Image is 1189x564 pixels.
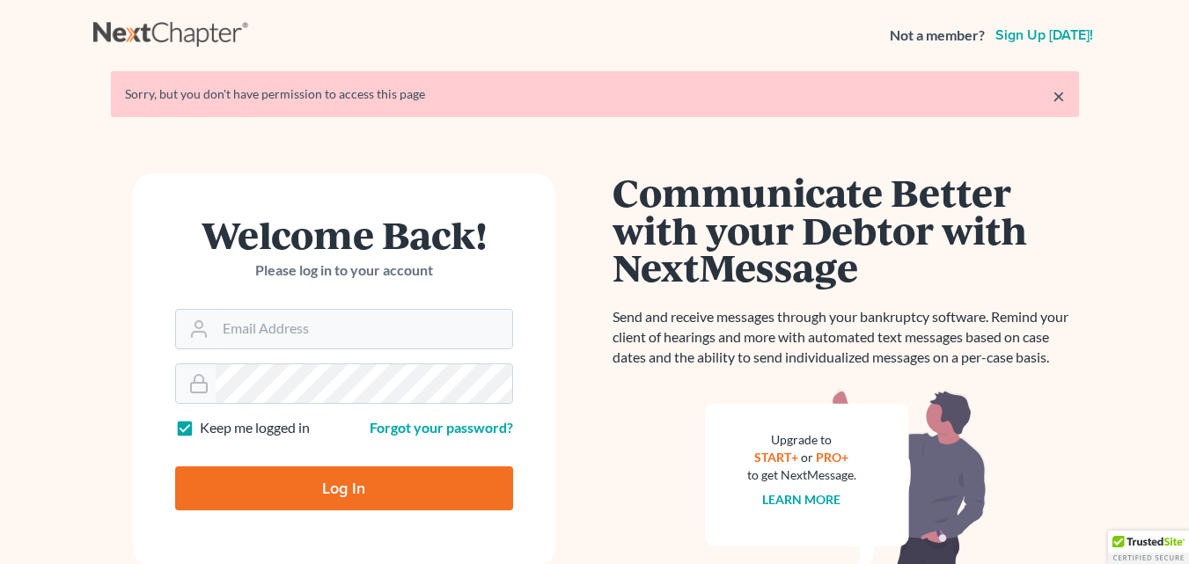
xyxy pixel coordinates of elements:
[754,450,798,465] a: START+
[125,85,1065,103] div: Sorry, but you don't have permission to access this page
[801,450,813,465] span: or
[613,173,1079,286] h1: Communicate Better with your Debtor with NextMessage
[747,466,856,484] div: to get NextMessage.
[175,466,513,510] input: Log In
[200,418,310,438] label: Keep me logged in
[992,28,1097,42] a: Sign up [DATE]!
[890,26,985,46] strong: Not a member?
[1108,531,1189,564] div: TrustedSite Certified
[747,431,856,449] div: Upgrade to
[216,310,512,348] input: Email Address
[1053,85,1065,106] a: ×
[370,419,513,436] a: Forgot your password?
[816,450,848,465] a: PRO+
[613,307,1079,368] p: Send and receive messages through your bankruptcy software. Remind your client of hearings and mo...
[175,216,513,253] h1: Welcome Back!
[762,492,840,507] a: Learn more
[175,260,513,281] p: Please log in to your account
